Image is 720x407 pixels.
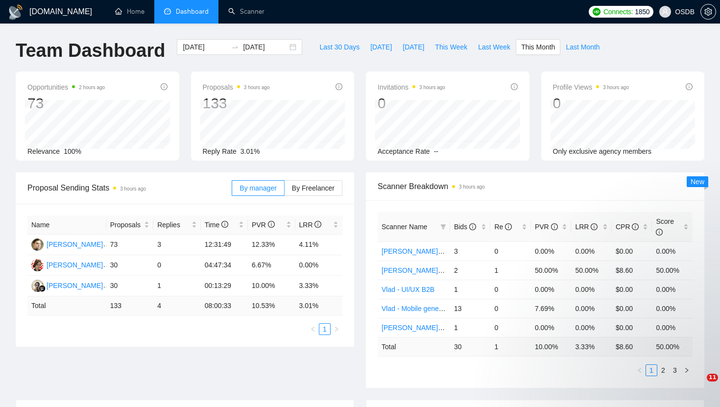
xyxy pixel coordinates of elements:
time: 3 hours ago [244,85,270,90]
span: right [334,326,339,332]
a: [PERSON_NAME] - UI/UX Fintech [382,266,487,274]
span: left [310,326,316,332]
a: searchScanner [228,7,264,16]
td: 3.33% [295,276,343,296]
td: $8.60 [612,261,652,280]
span: to [231,43,239,51]
button: right [331,323,342,335]
td: 30 [106,276,153,296]
img: MI [31,280,44,292]
button: [DATE] [397,39,430,55]
time: 3 hours ago [603,85,629,90]
span: PVR [535,223,558,231]
span: By Freelancer [292,184,335,192]
span: Profile Views [553,81,629,93]
span: 1850 [635,6,649,17]
td: 0.00% [652,299,693,318]
span: LRR [575,223,598,231]
button: This Month [516,39,560,55]
a: homeHome [115,7,144,16]
a: 1 [319,324,330,335]
span: [DATE] [370,42,392,52]
a: AK[PERSON_NAME] [31,261,103,268]
td: Total [27,296,106,315]
span: info-circle [686,83,693,90]
span: Proposals [110,219,142,230]
td: 0.00% [571,280,612,299]
span: Score [656,217,674,236]
td: 50.00% [531,261,572,280]
td: 0 [490,280,531,299]
th: Name [27,215,106,235]
iframe: Intercom live chat [687,374,710,397]
span: info-circle [221,221,228,228]
span: Invitations [378,81,445,93]
td: 12:31:49 [201,235,248,255]
a: [PERSON_NAME] - UI/UX SaaS [382,247,481,255]
td: 0.00% [571,241,612,261]
img: gigradar-bm.png [39,285,46,292]
span: info-circle [336,83,342,90]
span: info-circle [591,223,598,230]
td: 1 [450,318,491,337]
span: info-circle [268,221,275,228]
button: Last 30 Days [314,39,365,55]
span: Re [494,223,512,231]
span: info-circle [469,223,476,230]
td: 13 [450,299,491,318]
td: $0.00 [612,241,652,261]
span: 11 [707,374,718,382]
td: 7.69% [531,299,572,318]
span: filter [440,224,446,230]
td: 0.00% [652,241,693,261]
button: setting [700,4,716,20]
li: Previous Page [307,323,319,335]
span: Reply Rate [203,147,237,155]
span: This Month [521,42,555,52]
td: 08:00:33 [201,296,248,315]
td: 133 [106,296,153,315]
span: This Week [435,42,467,52]
time: 3 hours ago [120,186,146,192]
span: LRR [299,221,322,229]
a: setting [700,8,716,16]
span: info-circle [656,229,663,236]
span: Bids [454,223,476,231]
span: dashboard [164,8,171,15]
span: 100% [64,147,81,155]
span: filter [438,219,448,234]
span: info-circle [161,83,168,90]
button: [DATE] [365,39,397,55]
td: 1 [153,276,200,296]
td: $0.00 [612,280,652,299]
td: 10.00% [248,276,295,296]
span: Proposal Sending Stats [27,182,232,194]
li: Next Page [331,323,342,335]
span: setting [701,8,716,16]
span: Dashboard [176,7,209,16]
button: Last Week [473,39,516,55]
button: left [307,323,319,335]
span: [DATE] [403,42,424,52]
td: 10.53 % [248,296,295,315]
span: user [662,8,669,15]
td: 73 [106,235,153,255]
td: 0.00% [652,280,693,299]
div: 0 [553,94,629,113]
span: Connects: [603,6,633,17]
span: CPR [616,223,639,231]
td: 0.00% [531,280,572,299]
a: [PERSON_NAME] - UI/UX Education [382,324,495,332]
td: 0.00% [295,255,343,276]
li: 1 [319,323,331,335]
span: Scanner Breakdown [378,180,693,192]
td: $0.00 [612,299,652,318]
span: -- [434,147,438,155]
span: 3.01% [240,147,260,155]
span: New [691,178,704,186]
span: By manager [240,184,276,192]
span: Last Week [478,42,510,52]
td: 2 [450,261,491,280]
td: 6.67% [248,255,295,276]
td: 3.01 % [295,296,343,315]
